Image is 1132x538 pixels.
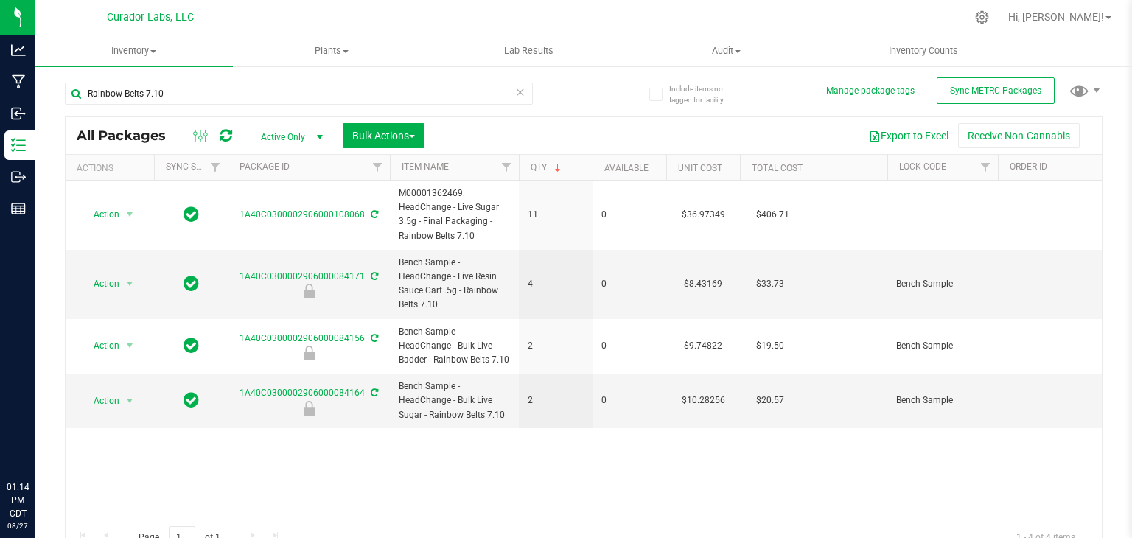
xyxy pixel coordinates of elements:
[937,77,1055,104] button: Sync METRC Packages
[226,346,392,360] div: Bench Sample
[896,394,989,408] span: Bench Sample
[226,401,392,416] div: Bench Sample
[7,481,29,520] p: 01:14 PM CDT
[1010,161,1047,172] a: Order Id
[240,271,365,282] a: 1A40C0300002906000084171
[973,10,991,24] div: Manage settings
[11,170,26,184] inline-svg: Outbound
[749,204,797,226] span: $406.71
[80,391,120,411] span: Action
[11,138,26,153] inline-svg: Inventory
[859,123,958,148] button: Export to Excel
[399,256,510,312] span: Bench Sample - HeadChange - Live Resin Sauce Cart .5g - Rainbow Belts 7.10
[752,163,803,173] a: Total Cost
[666,374,740,428] td: $10.28256
[958,123,1080,148] button: Receive Non-Cannabis
[601,339,657,353] span: 0
[240,161,290,172] a: Package ID
[77,127,181,144] span: All Packages
[666,250,740,319] td: $8.43169
[11,106,26,121] inline-svg: Inbound
[80,335,120,356] span: Action
[352,130,415,142] span: Bulk Actions
[628,44,824,57] span: Audit
[166,161,223,172] a: Sync Status
[950,85,1041,96] span: Sync METRC Packages
[184,390,199,411] span: In Sync
[1008,11,1104,23] span: Hi, [PERSON_NAME]!
[515,83,525,102] span: Clear
[528,394,584,408] span: 2
[826,85,915,97] button: Manage package tags
[749,273,792,295] span: $33.73
[80,273,120,294] span: Action
[399,380,510,422] span: Bench Sample - HeadChange - Bulk Live Sugar - Rainbow Belts 7.10
[528,208,584,222] span: 11
[678,163,722,173] a: Unit Cost
[233,35,430,66] a: Plants
[1084,155,1108,180] a: Filter
[35,44,233,57] span: Inventory
[666,319,740,374] td: $9.74822
[15,420,59,464] iframe: Resource center
[869,44,978,57] span: Inventory Counts
[121,335,139,356] span: select
[234,44,430,57] span: Plants
[627,35,825,66] a: Audit
[343,123,424,148] button: Bulk Actions
[484,44,573,57] span: Lab Results
[368,333,378,343] span: Sync from Compliance System
[825,35,1022,66] a: Inventory Counts
[121,391,139,411] span: select
[366,155,390,180] a: Filter
[749,335,792,357] span: $19.50
[749,390,792,411] span: $20.57
[240,388,365,398] a: 1A40C0300002906000084164
[896,277,989,291] span: Bench Sample
[11,201,26,216] inline-svg: Reports
[601,277,657,291] span: 0
[11,43,26,57] inline-svg: Analytics
[368,209,378,220] span: Sync from Compliance System
[184,273,199,294] span: In Sync
[531,162,564,172] a: Qty
[121,204,139,225] span: select
[107,11,194,24] span: Curador Labs, LLC
[240,209,365,220] a: 1A40C0300002906000108068
[368,271,378,282] span: Sync from Compliance System
[896,339,989,353] span: Bench Sample
[77,163,148,173] div: Actions
[430,35,628,66] a: Lab Results
[669,83,743,105] span: Include items not tagged for facility
[80,204,120,225] span: Action
[402,161,449,172] a: Item Name
[35,35,233,66] a: Inventory
[601,208,657,222] span: 0
[65,83,533,105] input: Search Package ID, Item Name, SKU, Lot or Part Number...
[528,277,584,291] span: 4
[899,161,946,172] a: Lock Code
[121,273,139,294] span: select
[666,181,740,250] td: $36.97349
[368,388,378,398] span: Sync from Compliance System
[11,74,26,89] inline-svg: Manufacturing
[184,204,199,225] span: In Sync
[528,339,584,353] span: 2
[240,333,365,343] a: 1A40C0300002906000084156
[601,394,657,408] span: 0
[399,325,510,368] span: Bench Sample - HeadChange - Bulk Live Badder - Rainbow Belts 7.10
[495,155,519,180] a: Filter
[226,284,392,298] div: Bench Sample
[184,335,199,356] span: In Sync
[399,186,510,243] span: M00001362469: HeadChange - Live Sugar 3.5g - Final Packaging - Rainbow Belts 7.10
[203,155,228,180] a: Filter
[604,163,649,173] a: Available
[974,155,998,180] a: Filter
[7,520,29,531] p: 08/27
